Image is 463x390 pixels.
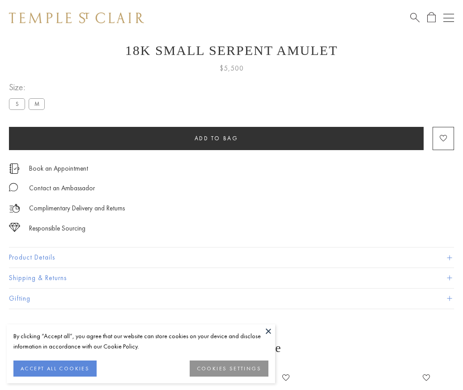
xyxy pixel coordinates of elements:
[9,80,48,95] span: Size:
[9,164,20,174] img: icon_appointment.svg
[9,223,20,232] img: icon_sourcing.svg
[9,247,454,268] button: Product Details
[9,127,424,150] button: Add to bag
[9,183,18,192] img: MessageIcon-01_2.svg
[9,98,25,109] label: S
[190,361,268,377] button: COOKIES SETTINGS
[410,12,420,23] a: Search
[427,12,436,23] a: Open Shopping Bag
[9,43,454,58] h1: 18K Small Serpent Amulet
[29,183,95,194] div: Contact an Ambassador
[29,223,85,234] div: Responsible Sourcing
[9,203,20,214] img: icon_delivery.svg
[195,134,238,142] span: Add to bag
[29,98,45,109] label: M
[443,13,454,23] button: Open navigation
[13,361,97,377] button: ACCEPT ALL COOKIES
[9,268,454,288] button: Shipping & Returns
[29,164,88,173] a: Book an Appointment
[13,331,268,352] div: By clicking “Accept all”, you agree that our website can store cookies on your device and disclos...
[220,63,244,74] span: $5,500
[9,13,144,23] img: Temple St. Clair
[29,203,125,214] p: Complimentary Delivery and Returns
[9,289,454,309] button: Gifting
